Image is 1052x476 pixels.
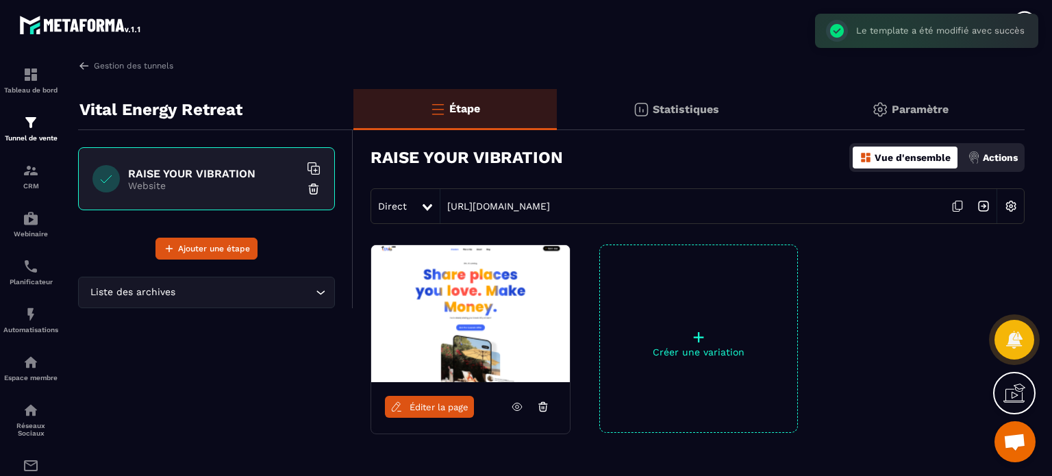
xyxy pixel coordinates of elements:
img: social-network [23,402,39,418]
img: arrow [78,60,90,72]
a: automationsautomationsAutomatisations [3,296,58,344]
a: formationformationCRM [3,152,58,200]
img: email [23,458,39,474]
span: Éditer la page [410,402,468,412]
p: Webinaire [3,230,58,238]
a: Gestion des tunnels [78,60,173,72]
img: automations [23,354,39,371]
img: trash [307,182,321,196]
button: Ajouter une étape [155,238,258,260]
p: Actions [983,152,1018,163]
p: Réseaux Sociaux [3,422,58,437]
a: formationformationTableau de bord [3,56,58,104]
p: Paramètre [892,103,949,116]
a: Ouvrir le chat [994,421,1036,462]
img: formation [23,162,39,179]
img: bars-o.4a397970.svg [429,101,446,117]
img: formation [23,66,39,83]
span: Ajouter une étape [178,242,250,255]
a: automationsautomationsWebinaire [3,200,58,248]
p: + [600,327,797,347]
p: Website [128,180,299,191]
input: Search for option [178,285,312,300]
a: [URL][DOMAIN_NAME] [440,201,550,212]
p: Vital Energy Retreat [79,96,242,123]
h3: RAISE YOUR VIBRATION [371,148,563,167]
p: Étape [449,102,480,115]
img: arrow-next.bcc2205e.svg [970,193,997,219]
img: image [371,245,570,382]
img: stats.20deebd0.svg [633,101,649,118]
p: Planificateur [3,278,58,286]
div: Search for option [78,277,335,308]
a: Éditer la page [385,396,474,418]
p: Automatisations [3,326,58,334]
img: dashboard-orange.40269519.svg [860,151,872,164]
p: Espace membre [3,374,58,381]
p: Tableau de bord [3,86,58,94]
img: automations [23,306,39,323]
img: automations [23,210,39,227]
p: CRM [3,182,58,190]
span: Liste des archives [87,285,178,300]
img: setting-w.858f3a88.svg [998,193,1024,219]
p: Statistiques [653,103,719,116]
img: formation [23,114,39,131]
a: social-networksocial-networkRéseaux Sociaux [3,392,58,447]
h6: RAISE YOUR VIBRATION [128,167,299,180]
img: logo [19,12,142,37]
a: formationformationTunnel de vente [3,104,58,152]
p: Vue d'ensemble [875,152,951,163]
img: scheduler [23,258,39,275]
a: automationsautomationsEspace membre [3,344,58,392]
span: Direct [378,201,407,212]
img: setting-gr.5f69749f.svg [872,101,888,118]
a: schedulerschedulerPlanificateur [3,248,58,296]
p: Créer une variation [600,347,797,358]
img: actions.d6e523a2.png [968,151,980,164]
p: Tunnel de vente [3,134,58,142]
